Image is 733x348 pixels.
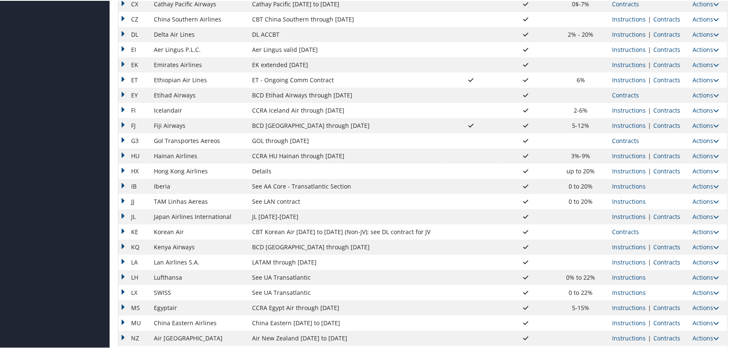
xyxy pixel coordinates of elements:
[612,242,646,250] a: View Ticketing Instructions
[118,57,150,72] td: EK
[646,166,653,174] span: |
[612,105,646,113] a: View Ticketing Instructions
[248,315,444,330] td: China Eastern [DATE] to [DATE]
[612,288,646,296] a: View Ticketing Instructions
[248,224,444,239] td: CBT Korean Air [DATE] to [DATE] (Non-JV); see DL contract for JV
[612,45,646,53] a: View Ticketing Instructions
[653,60,680,68] a: View Contracts
[612,75,646,83] a: View Ticketing Instructions
[612,121,646,129] a: View Ticketing Instructions
[693,45,719,53] a: Actions
[150,224,248,239] td: Korean Air
[248,284,444,299] td: See UA Transatlantic
[554,299,608,315] td: 5-15%
[612,14,646,22] a: View Ticketing Instructions
[646,14,653,22] span: |
[150,208,248,224] td: Japan Airlines International
[118,72,150,87] td: ET
[693,212,719,220] a: Actions
[150,315,248,330] td: China Eastern Airlines
[693,105,719,113] a: Actions
[554,117,608,132] td: 5-12%
[248,330,444,345] td: Air New Zealand [DATE] to [DATE]
[118,11,150,26] td: CZ
[653,14,680,22] a: View Contracts
[248,102,444,117] td: CCRA Iceland Air through [DATE]
[612,181,646,189] a: View Ticketing Instructions
[693,242,719,250] a: Actions
[248,254,444,269] td: LATAM through [DATE]
[150,132,248,148] td: Gol Transportes Aereos
[554,193,608,208] td: 0 to 20%
[150,239,248,254] td: Kenya Airways
[118,299,150,315] td: MS
[150,269,248,284] td: Lufthansa
[653,318,680,326] a: View Contracts
[693,60,719,68] a: Actions
[150,102,248,117] td: Icelandair
[653,105,680,113] a: View Contracts
[118,178,150,193] td: IB
[646,318,653,326] span: |
[150,284,248,299] td: SWISS
[248,57,444,72] td: EK extended [DATE]
[118,117,150,132] td: FJ
[150,117,248,132] td: Fiji Airways
[150,41,248,57] td: Aer Lingus P.L.C.
[646,121,653,129] span: |
[248,132,444,148] td: GOL through [DATE]
[248,239,444,254] td: BCD [GEOGRAPHIC_DATA] through [DATE]
[653,257,680,265] a: View Contracts
[150,11,248,26] td: China Southern Airlines
[693,227,719,235] a: Actions
[248,117,444,132] td: BCD [GEOGRAPHIC_DATA] through [DATE]
[248,11,444,26] td: CBT China Southern through [DATE]
[693,288,719,296] a: Actions
[118,26,150,41] td: DL
[653,166,680,174] a: View Contracts
[554,163,608,178] td: up to 20%
[248,41,444,57] td: Aer Lingus valid [DATE]
[693,333,719,341] a: Actions
[693,151,719,159] a: Actions
[554,269,608,284] td: 0% to 22%
[248,163,444,178] td: Details
[653,121,680,129] a: View Contracts
[653,45,680,53] a: View Contracts
[612,257,646,265] a: View Ticketing Instructions
[118,208,150,224] td: JL
[150,330,248,345] td: Air [GEOGRAPHIC_DATA]
[693,14,719,22] a: Actions
[150,26,248,41] td: Delta Air Lines
[554,72,608,87] td: 6%
[612,60,646,68] a: View Ticketing Instructions
[646,45,653,53] span: |
[118,284,150,299] td: LX
[150,299,248,315] td: Egyptair
[118,330,150,345] td: NZ
[693,197,719,205] a: Actions
[248,148,444,163] td: CCRA HU Hainan through [DATE]
[646,105,653,113] span: |
[554,148,608,163] td: 3%-9%
[646,151,653,159] span: |
[612,166,646,174] a: View Ticketing Instructions
[118,224,150,239] td: KE
[150,163,248,178] td: Hong Kong Airlines
[693,90,719,98] a: Actions
[612,272,646,281] a: View Ticketing Instructions
[118,315,150,330] td: MU
[150,178,248,193] td: Iberia
[248,72,444,87] td: ET - Ongoing Comm Contract
[150,148,248,163] td: Hainan Airlines
[554,26,608,41] td: 2% - 20%
[118,163,150,178] td: HX
[248,178,444,193] td: See AA Core - Transatlantic Section
[646,212,653,220] span: |
[653,333,680,341] a: View Contracts
[118,239,150,254] td: KQ
[693,121,719,129] a: Actions
[646,257,653,265] span: |
[150,87,248,102] td: Etihad Airways
[693,30,719,38] a: Actions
